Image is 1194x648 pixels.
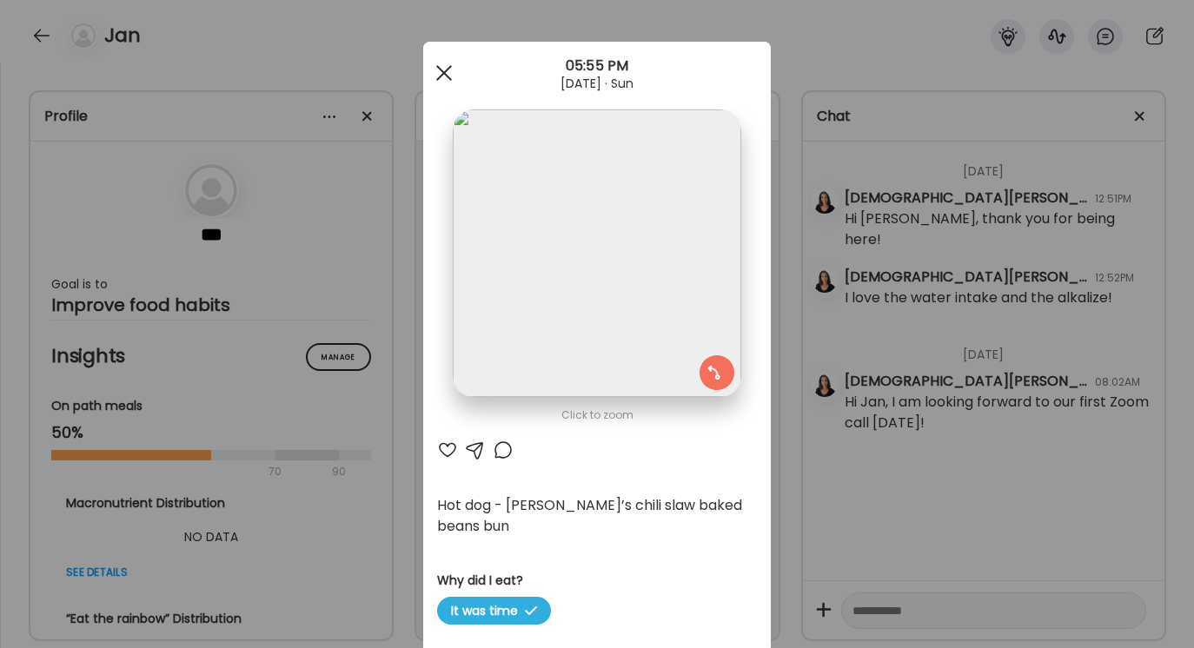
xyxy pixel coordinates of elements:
div: Click to zoom [437,405,757,426]
div: Hot dog - [PERSON_NAME]’s chili slaw baked beans bun [437,495,757,537]
div: 05:55 PM [423,56,771,76]
span: It was time [437,597,551,625]
h3: Why did I eat? [437,572,757,590]
div: [DATE] · Sun [423,76,771,90]
img: images%2FgxsDnAh2j9WNQYhcT5jOtutxUNC2%2F6P0Jc89UOCSZJiNpmuWZ%2FAcfYt9Cu51U3aBrsDvw8_1080 [453,109,740,397]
